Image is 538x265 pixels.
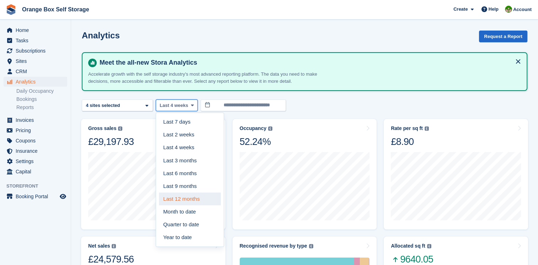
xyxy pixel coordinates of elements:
[268,126,272,131] img: icon-info-grey-7440780725fd019a000dd9b08b2336e03edf1995a4989e88bcd33f0948082b44.svg
[391,125,422,131] div: Rate per sq ft
[159,116,221,129] a: Last 7 days
[4,191,67,201] a: menu
[88,136,134,148] div: £29,197.93
[118,126,122,131] img: icon-info-grey-7440780725fd019a000dd9b08b2336e03edf1995a4989e88bcd33f0948082b44.svg
[88,71,337,85] p: Accelerate growth with the self storage industry's most advanced reporting platform. The data you...
[159,205,221,218] a: Month to date
[16,104,67,111] a: Reports
[16,88,67,94] a: Daily Occupancy
[4,25,67,35] a: menu
[112,244,116,248] img: icon-info-grey-7440780725fd019a000dd9b08b2336e03edf1995a4989e88bcd33f0948082b44.svg
[4,56,67,66] a: menu
[16,156,58,166] span: Settings
[159,129,221,141] a: Last 2 weeks
[6,4,16,15] img: stora-icon-8386f47178a22dfd0bd8f6a31ec36ba5ce8667c1dd55bd0f319d3a0aa187defe.svg
[16,56,58,66] span: Sites
[88,125,116,131] div: Gross sales
[16,125,58,135] span: Pricing
[97,59,521,67] h4: Meet the all-new Stora Analytics
[16,96,67,103] a: Bookings
[16,191,58,201] span: Booking Portal
[4,77,67,87] a: menu
[159,141,221,154] a: Last 4 weeks
[427,244,431,248] img: icon-info-grey-7440780725fd019a000dd9b08b2336e03edf1995a4989e88bcd33f0948082b44.svg
[16,115,58,125] span: Invoices
[159,193,221,205] a: Last 12 months
[16,167,58,177] span: Capital
[479,31,527,42] button: Request a Report
[16,136,58,146] span: Coupons
[240,136,272,148] div: 52.24%
[425,126,429,131] img: icon-info-grey-7440780725fd019a000dd9b08b2336e03edf1995a4989e88bcd33f0948082b44.svg
[4,36,67,45] a: menu
[159,218,221,231] a: Quarter to date
[159,167,221,180] a: Last 6 months
[6,183,71,190] span: Storefront
[489,6,499,13] span: Help
[16,146,58,156] span: Insurance
[4,46,67,56] a: menu
[4,136,67,146] a: menu
[391,136,428,148] div: £8.90
[16,77,58,87] span: Analytics
[4,156,67,166] a: menu
[160,102,188,109] span: Last 4 weeks
[88,243,110,249] div: Net sales
[85,102,123,109] div: 4 sites selected
[391,243,425,249] div: Allocated sq ft
[240,243,307,249] div: Recognised revenue by type
[4,167,67,177] a: menu
[4,115,67,125] a: menu
[309,244,313,248] img: icon-info-grey-7440780725fd019a000dd9b08b2336e03edf1995a4989e88bcd33f0948082b44.svg
[156,99,198,111] button: Last 4 weeks
[4,66,67,76] a: menu
[4,125,67,135] a: menu
[16,36,58,45] span: Tasks
[59,192,67,201] a: Preview store
[4,146,67,156] a: menu
[16,46,58,56] span: Subscriptions
[16,66,58,76] span: CRM
[159,231,221,244] a: Year to date
[82,31,120,40] h2: Analytics
[505,6,512,13] img: Eric Smith
[453,6,468,13] span: Create
[513,6,532,13] span: Account
[240,125,266,131] div: Occupancy
[159,180,221,193] a: Last 9 months
[159,154,221,167] a: Last 3 months
[16,25,58,35] span: Home
[19,4,92,15] a: Orange Box Self Storage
